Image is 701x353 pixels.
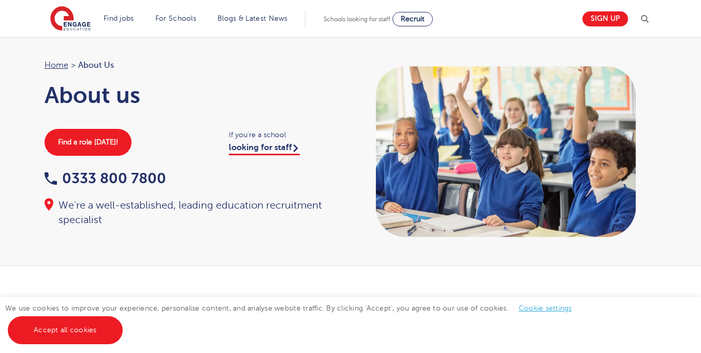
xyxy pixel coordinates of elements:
a: Home [45,61,68,70]
span: Schools looking for staff [324,16,390,23]
nav: breadcrumb [45,58,341,72]
span: Recruit [401,15,425,23]
div: We're a well-established, leading education recruitment specialist [45,198,341,227]
span: We use cookies to improve your experience, personalise content, and analyse website traffic. By c... [5,304,582,334]
a: Sign up [582,11,628,26]
img: Engage Education [50,6,91,32]
h1: About us [45,82,341,108]
a: Blogs & Latest News [217,14,288,22]
a: 0333 800 7800 [45,170,166,186]
a: looking for staff [229,143,300,155]
span: If you're a school [229,129,340,141]
span: About Us [78,58,114,72]
a: Find jobs [104,14,134,22]
span: > [71,61,76,70]
a: Cookie settings [519,304,572,312]
a: For Schools [155,14,196,22]
a: Recruit [392,12,433,26]
a: Accept all cookies [8,316,123,344]
a: Find a role [DATE]! [45,129,132,156]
